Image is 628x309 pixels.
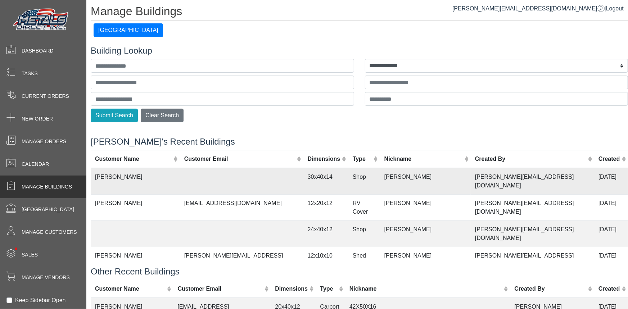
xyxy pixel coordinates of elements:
button: Submit Search [91,109,138,122]
span: Calendar [22,160,49,168]
div: Created By [515,285,586,293]
div: Dimensions [275,285,308,293]
span: Dashboard [22,47,54,55]
td: [DATE] [594,221,628,247]
button: Clear Search [141,109,184,122]
span: Tasks [22,70,38,77]
td: RV Cover [348,194,380,221]
span: Manage Customers [22,228,77,236]
h4: Other Recent Buildings [91,267,628,277]
td: [PERSON_NAME][EMAIL_ADDRESS][DOMAIN_NAME] [471,168,594,195]
div: Created [598,285,620,293]
a: [PERSON_NAME][EMAIL_ADDRESS][DOMAIN_NAME] [452,5,605,12]
div: Created [598,155,620,163]
div: Customer Email [177,285,263,293]
div: Dimensions [308,155,340,163]
td: [PERSON_NAME][EMAIL_ADDRESS][DOMAIN_NAME] [471,221,594,247]
td: [EMAIL_ADDRESS][DOMAIN_NAME] [180,194,303,221]
div: Type [320,285,337,293]
td: Shop [348,168,380,195]
td: [DATE] [594,168,628,195]
h4: [PERSON_NAME]'s Recent Buildings [91,137,628,147]
img: Metals Direct Inc Logo [11,6,72,33]
span: Manage Buildings [22,183,72,191]
div: Customer Name [95,155,172,163]
h1: Manage Buildings [91,4,628,21]
span: • [7,237,25,260]
span: New Order [22,115,53,123]
span: Sales [22,251,38,259]
span: Current Orders [22,92,69,100]
div: Nickname [349,285,502,293]
button: [GEOGRAPHIC_DATA] [94,23,163,37]
td: [PERSON_NAME][EMAIL_ADDRESS][DOMAIN_NAME] [471,247,594,273]
span: Logout [606,5,624,12]
td: 12x10x10 [303,247,348,273]
td: [PERSON_NAME][EMAIL_ADDRESS][DOMAIN_NAME] [471,194,594,221]
td: [PERSON_NAME] [380,194,471,221]
td: [DATE] [594,194,628,221]
label: Keep Sidebar Open [15,296,66,305]
td: [PERSON_NAME] [91,168,180,195]
td: [DATE] [594,247,628,273]
td: [PERSON_NAME][EMAIL_ADDRESS][DOMAIN_NAME] [180,247,303,273]
td: [PERSON_NAME] [380,168,471,195]
td: 24x40x12 [303,221,348,247]
h4: Building Lookup [91,46,628,56]
td: [PERSON_NAME] [380,221,471,247]
div: Customer Email [184,155,295,163]
td: Shed [348,247,380,273]
span: Manage Vendors [22,274,70,281]
div: Customer Name [95,285,165,293]
div: Type [353,155,372,163]
td: [PERSON_NAME] [91,194,180,221]
td: [PERSON_NAME] [91,247,180,273]
td: Shop [348,221,380,247]
span: Manage Orders [22,138,66,145]
div: | [452,4,624,13]
span: [GEOGRAPHIC_DATA] [22,206,74,213]
div: Nickname [384,155,463,163]
td: 12x20x12 [303,194,348,221]
div: Created By [475,155,586,163]
td: [PERSON_NAME] [380,247,471,273]
td: 30x40x14 [303,168,348,195]
a: [GEOGRAPHIC_DATA] [94,27,163,33]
